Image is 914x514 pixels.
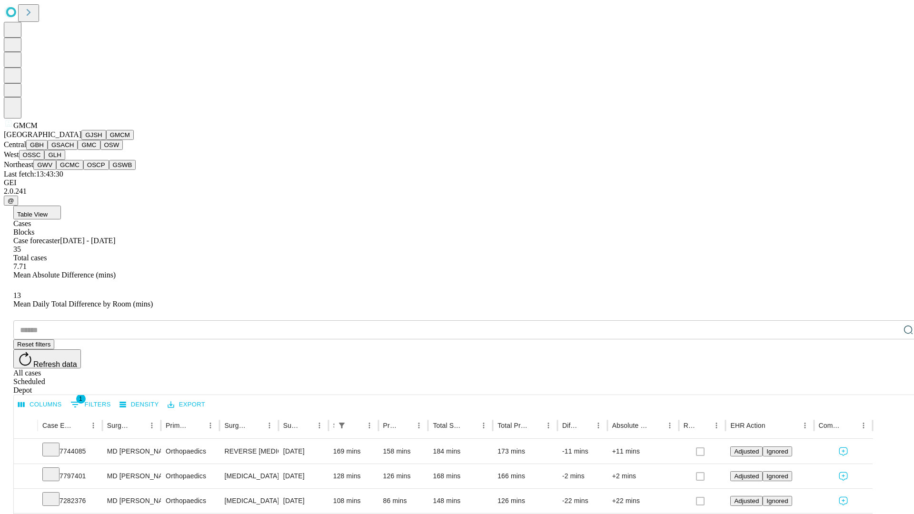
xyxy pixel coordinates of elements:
[106,130,134,140] button: GMCM
[819,422,843,429] div: Comments
[763,496,792,506] button: Ignored
[13,254,47,262] span: Total cases
[100,140,123,150] button: OSW
[166,489,215,513] div: Orthopaedics
[696,419,710,432] button: Sort
[766,473,788,480] span: Ignored
[433,489,488,513] div: 148 mins
[44,150,65,160] button: GLH
[204,419,217,432] button: Menu
[363,419,376,432] button: Menu
[562,439,603,464] div: -11 mins
[383,489,424,513] div: 86 mins
[299,419,313,432] button: Sort
[412,419,426,432] button: Menu
[107,489,156,513] div: MD [PERSON_NAME] [PERSON_NAME]
[734,473,759,480] span: Adjusted
[60,237,115,245] span: [DATE] - [DATE]
[333,439,374,464] div: 169 mins
[13,262,27,270] span: 7.71
[349,419,363,432] button: Sort
[78,140,100,150] button: GMC
[464,419,477,432] button: Sort
[763,446,792,456] button: Ignored
[766,497,788,504] span: Ignored
[249,419,263,432] button: Sort
[798,419,812,432] button: Menu
[13,291,21,299] span: 13
[19,493,33,510] button: Expand
[283,422,298,429] div: Surgery Date
[117,397,161,412] button: Density
[224,422,248,429] div: Surgery Name
[477,419,490,432] button: Menu
[283,439,324,464] div: [DATE]
[383,439,424,464] div: 158 mins
[17,211,48,218] span: Table View
[17,341,50,348] span: Reset filters
[224,489,273,513] div: [MEDICAL_DATA] [MEDICAL_DATA], EXTENSIVE, 3 OR MORE DISCRETE STRUCTURES
[433,439,488,464] div: 184 mins
[13,237,60,245] span: Case forecaster
[734,497,759,504] span: Adjusted
[263,419,276,432] button: Menu
[433,464,488,488] div: 168 mins
[542,419,555,432] button: Menu
[13,121,38,129] span: GMCM
[4,178,910,187] div: GEI
[766,419,780,432] button: Sort
[763,471,792,481] button: Ignored
[730,471,763,481] button: Adjusted
[13,300,153,308] span: Mean Daily Total Difference by Room (mins)
[165,397,208,412] button: Export
[283,489,324,513] div: [DATE]
[283,464,324,488] div: [DATE]
[335,419,348,432] button: Show filters
[663,419,676,432] button: Menu
[42,464,98,488] div: 7797401
[528,419,542,432] button: Sort
[4,150,19,158] span: West
[132,419,145,432] button: Sort
[383,422,398,429] div: Predicted In Room Duration
[612,439,674,464] div: +11 mins
[562,422,577,429] div: Difference
[33,160,56,170] button: GWV
[562,464,603,488] div: -2 mins
[857,419,870,432] button: Menu
[13,349,81,368] button: Refresh data
[68,397,113,412] button: Show filters
[13,206,61,219] button: Table View
[578,419,592,432] button: Sort
[13,271,116,279] span: Mean Absolute Difference (mins)
[107,464,156,488] div: MD [PERSON_NAME] [PERSON_NAME]
[87,419,100,432] button: Menu
[190,419,204,432] button: Sort
[4,130,81,138] span: [GEOGRAPHIC_DATA]
[497,489,553,513] div: 126 mins
[734,448,759,455] span: Adjusted
[76,394,86,404] span: 1
[333,489,374,513] div: 108 mins
[56,160,83,170] button: GCMC
[592,419,605,432] button: Menu
[224,464,273,488] div: [MEDICAL_DATA] [MEDICAL_DATA]
[166,422,189,429] div: Primary Service
[4,170,63,178] span: Last fetch: 13:43:30
[13,245,21,253] span: 35
[313,419,326,432] button: Menu
[433,422,463,429] div: Total Scheduled Duration
[383,464,424,488] div: 126 mins
[81,130,106,140] button: GJSH
[612,422,649,429] div: Absolute Difference
[766,448,788,455] span: Ignored
[399,419,412,432] button: Sort
[19,150,45,160] button: OSSC
[19,444,33,460] button: Expand
[333,464,374,488] div: 128 mins
[166,439,215,464] div: Orthopaedics
[612,489,674,513] div: +22 mins
[497,439,553,464] div: 173 mins
[107,439,156,464] div: MD [PERSON_NAME] [PERSON_NAME]
[4,196,18,206] button: @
